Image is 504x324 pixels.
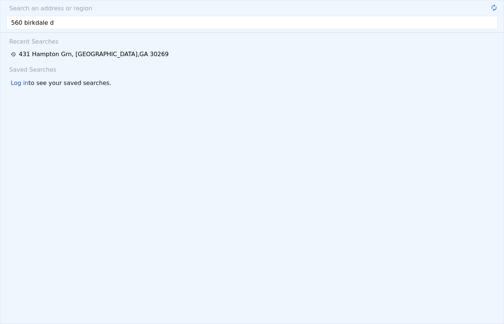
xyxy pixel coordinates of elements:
[11,79,28,88] div: Log in
[6,33,498,48] div: Recent Searches
[3,4,92,13] span: Search an address or region
[6,61,498,76] div: Saved Searches
[19,50,169,59] div: 431 Hampton Grn , [GEOGRAPHIC_DATA] , GA 30269
[11,50,496,59] a: 431 Hampton Grn, [GEOGRAPHIC_DATA],GA 30269
[28,79,111,88] span: to see your saved searches.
